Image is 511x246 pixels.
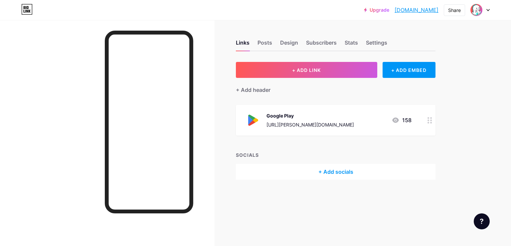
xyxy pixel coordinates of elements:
div: SOCIALS [236,151,435,158]
div: Posts [257,39,272,51]
div: + ADD EMBED [383,62,435,78]
div: Settings [366,39,387,51]
img: bigo [470,4,483,16]
div: 158 [392,116,412,124]
span: + ADD LINK [292,67,321,73]
div: + Add header [236,86,270,94]
div: + Add socials [236,164,435,180]
a: Upgrade [364,7,389,13]
img: Google Play [244,112,261,129]
div: Stats [345,39,358,51]
button: + ADD LINK [236,62,377,78]
div: Design [280,39,298,51]
div: Share [448,7,461,14]
div: [URL][PERSON_NAME][DOMAIN_NAME] [266,121,354,128]
a: [DOMAIN_NAME] [395,6,438,14]
div: Links [236,39,250,51]
div: Subscribers [306,39,337,51]
div: Google Play [266,112,354,119]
